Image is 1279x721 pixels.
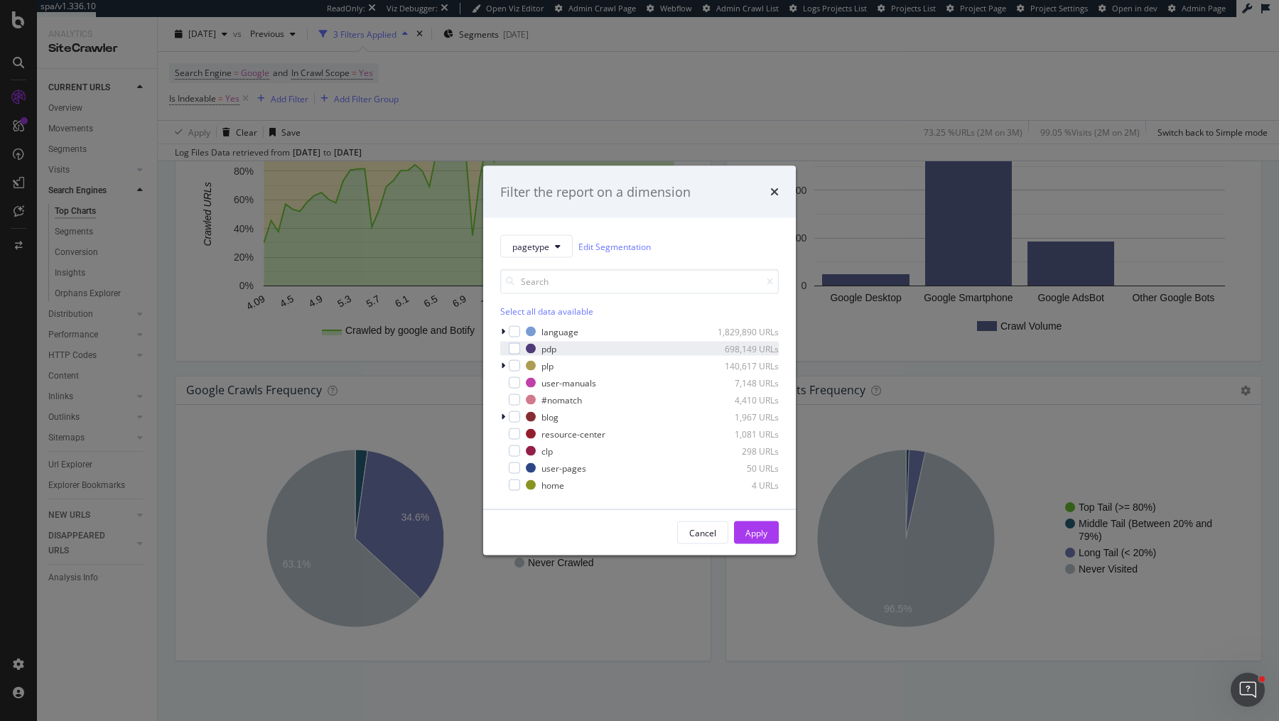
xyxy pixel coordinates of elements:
div: 7,148 URLs [709,376,779,389]
div: 298 URLs [709,445,779,457]
div: Cancel [689,526,716,538]
div: 1,829,890 URLs [709,325,779,337]
div: 1,967 URLs [709,411,779,423]
div: 4,410 URLs [709,394,779,406]
a: Edit Segmentation [578,239,651,254]
div: resource-center [541,428,605,440]
div: times [770,183,779,201]
div: 1,081 URLs [709,428,779,440]
div: pdp [541,342,556,354]
div: 698,149 URLs [709,342,779,354]
div: home [541,479,564,491]
div: Filter the report on a dimension [500,183,691,201]
div: 50 URLs [709,462,779,474]
div: 140,617 URLs [709,359,779,372]
iframe: Intercom live chat [1231,673,1265,707]
div: language [541,325,578,337]
div: blog [541,411,558,423]
div: user-pages [541,462,586,474]
div: Apply [745,526,767,538]
div: clp [541,445,553,457]
div: #nomatch [541,394,582,406]
div: plp [541,359,554,372]
div: 4 URLs [709,479,779,491]
button: pagetype [500,235,573,258]
div: modal [483,166,796,555]
div: Select all data available [500,305,779,318]
button: Cancel [677,521,728,544]
span: pagetype [512,240,549,252]
input: Search [500,269,779,294]
button: Apply [734,521,779,544]
div: user-manuals [541,376,596,389]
